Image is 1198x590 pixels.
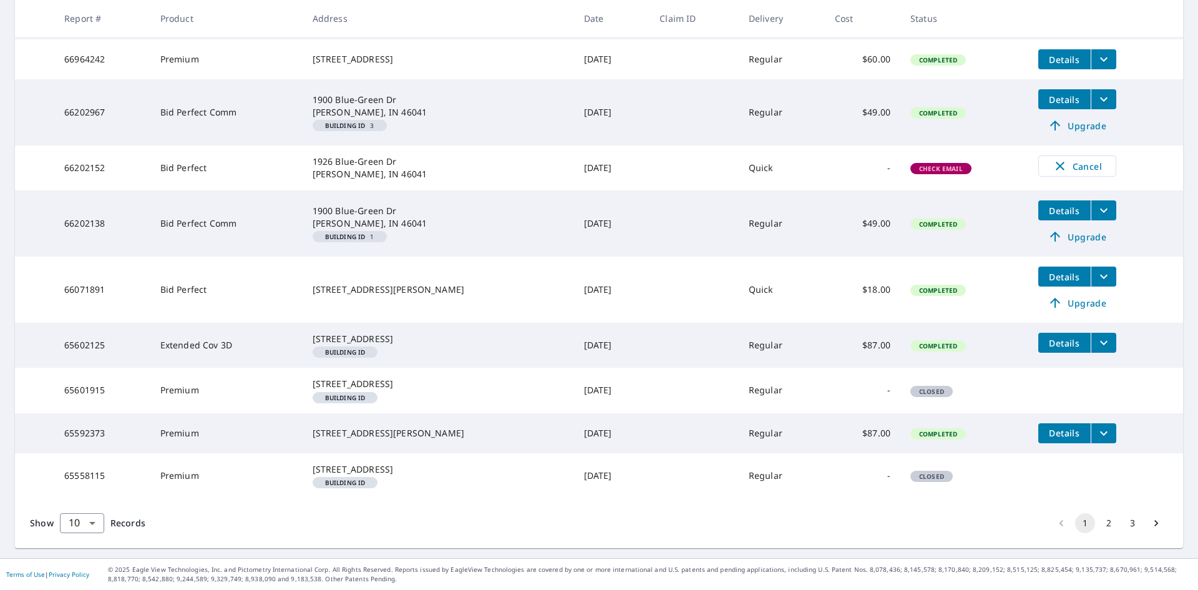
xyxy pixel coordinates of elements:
[1146,513,1166,533] button: Go to next page
[825,79,901,145] td: $49.00
[108,565,1192,584] p: © 2025 Eagle View Technologies, Inc. and Pictometry International Corp. All Rights Reserved. Repo...
[54,257,150,323] td: 66071891
[1075,513,1095,533] button: page 1
[825,39,901,79] td: $60.00
[1091,423,1116,443] button: filesDropdownBtn-65592373
[325,349,366,355] em: Building ID
[49,570,89,579] a: Privacy Policy
[30,517,54,529] span: Show
[150,79,303,145] td: Bid Perfect Comm
[912,387,952,396] span: Closed
[825,368,901,413] td: -
[739,453,825,498] td: Regular
[912,220,965,229] span: Completed
[1038,227,1116,247] a: Upgrade
[325,479,366,486] em: Building ID
[150,190,303,257] td: Bid Perfect Comm
[574,368,650,413] td: [DATE]
[825,145,901,190] td: -
[912,164,970,173] span: Check Email
[912,430,965,438] span: Completed
[912,472,952,481] span: Closed
[739,413,825,453] td: Regular
[313,155,564,180] div: 1926 Blue-Green Dr [PERSON_NAME], IN 46041
[912,56,965,64] span: Completed
[54,368,150,413] td: 65601915
[54,413,150,453] td: 65592373
[313,283,564,296] div: [STREET_ADDRESS][PERSON_NAME]
[1038,116,1116,135] a: Upgrade
[150,413,303,453] td: Premium
[1091,267,1116,287] button: filesDropdownBtn-66071891
[912,342,965,350] span: Completed
[1046,427,1083,439] span: Details
[739,145,825,190] td: Quick
[739,190,825,257] td: Regular
[325,234,366,240] em: Building ID
[574,39,650,79] td: [DATE]
[6,571,89,578] p: |
[150,368,303,413] td: Premium
[912,109,965,117] span: Completed
[318,122,382,129] span: 3
[325,122,366,129] em: Building ID
[150,145,303,190] td: Bid Perfect
[1091,333,1116,353] button: filesDropdownBtn-65602125
[1046,205,1083,217] span: Details
[574,453,650,498] td: [DATE]
[1038,267,1091,287] button: detailsBtn-66071891
[150,257,303,323] td: Bid Perfect
[574,190,650,257] td: [DATE]
[54,79,150,145] td: 66202967
[313,94,564,119] div: 1900 Blue-Green Dr [PERSON_NAME], IN 46041
[1051,159,1103,174] span: Cancel
[54,190,150,257] td: 66202138
[313,333,564,345] div: [STREET_ADDRESS]
[150,323,303,368] td: Extended Cov 3D
[60,513,104,533] div: Show 10 records
[60,506,104,541] div: 10
[110,517,145,529] span: Records
[1091,89,1116,109] button: filesDropdownBtn-66202967
[574,257,650,323] td: [DATE]
[150,453,303,498] td: Premium
[1038,423,1091,443] button: detailsBtn-65592373
[1099,513,1119,533] button: Go to page 2
[54,453,150,498] td: 65558115
[1038,293,1116,313] a: Upgrade
[574,323,650,368] td: [DATE]
[739,368,825,413] td: Regular
[739,323,825,368] td: Regular
[1046,337,1083,349] span: Details
[1038,200,1091,220] button: detailsBtn-66202138
[574,413,650,453] td: [DATE]
[739,39,825,79] td: Regular
[739,257,825,323] td: Quick
[1046,295,1109,310] span: Upgrade
[1038,155,1116,177] button: Cancel
[1046,94,1083,106] span: Details
[313,378,564,390] div: [STREET_ADDRESS]
[1049,513,1168,533] nav: pagination navigation
[1123,513,1142,533] button: Go to page 3
[1038,333,1091,353] button: detailsBtn-65602125
[54,39,150,79] td: 66964242
[574,79,650,145] td: [DATE]
[1046,229,1109,244] span: Upgrade
[825,257,901,323] td: $18.00
[313,463,564,476] div: [STREET_ADDRESS]
[825,190,901,257] td: $49.00
[574,145,650,190] td: [DATE]
[1046,271,1083,283] span: Details
[54,145,150,190] td: 66202152
[1091,49,1116,69] button: filesDropdownBtn-66964242
[825,453,901,498] td: -
[318,234,382,240] span: 1
[6,570,45,579] a: Terms of Use
[825,413,901,453] td: $87.00
[825,323,901,368] td: $87.00
[739,79,825,145] td: Regular
[1038,49,1091,69] button: detailsBtn-66964242
[150,39,303,79] td: Premium
[313,205,564,230] div: 1900 Blue-Green Dr [PERSON_NAME], IN 46041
